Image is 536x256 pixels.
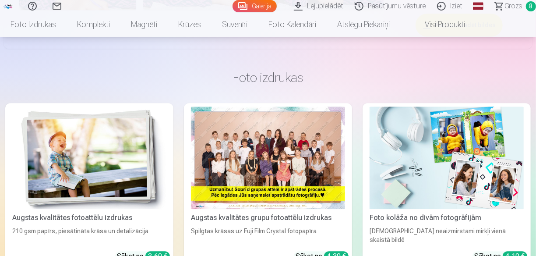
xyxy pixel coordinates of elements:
a: Komplekti [67,12,120,37]
a: Foto kalendāri [258,12,327,37]
a: Visi produkti [400,12,476,37]
a: Krūzes [168,12,212,37]
img: Augstas kvalitātes fotoattēlu izdrukas [12,107,166,210]
span: 8 [526,1,536,11]
div: Spilgtas krāsas uz Fuji Film Crystal fotopapīra [187,227,349,244]
img: /fa1 [4,4,13,9]
div: [DEMOGRAPHIC_DATA] neaizmirstami mirkļi vienā skaistā bildē [366,227,527,244]
div: Foto kolāža no divām fotogrāfijām [366,213,527,223]
a: Suvenīri [212,12,258,37]
div: Augstas kvalitātes fotoattēlu izdrukas [9,213,170,223]
div: Augstas kvalitātes grupu fotoattēlu izdrukas [187,213,349,223]
img: Foto kolāža no divām fotogrāfijām [370,107,524,210]
span: Grozs [504,1,522,11]
a: Magnēti [120,12,168,37]
h3: Foto izdrukas [12,70,524,85]
div: 210 gsm papīrs, piesātināta krāsa un detalizācija [9,227,170,244]
a: Atslēgu piekariņi [327,12,400,37]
